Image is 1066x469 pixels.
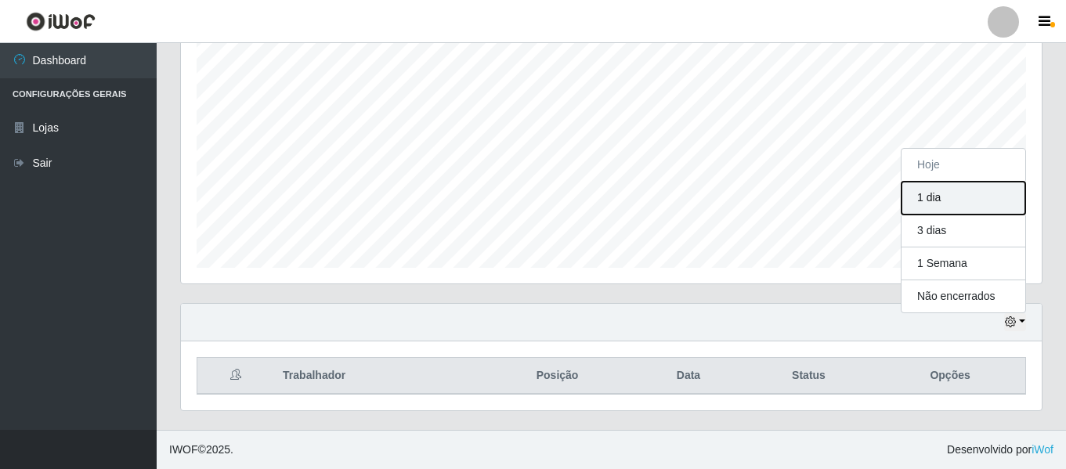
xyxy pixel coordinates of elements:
th: Trabalhador [273,358,480,395]
button: 3 dias [902,215,1025,247]
button: 1 dia [902,182,1025,215]
button: Não encerrados [902,280,1025,312]
span: IWOF [169,443,198,456]
th: Status [743,358,875,395]
span: © 2025 . [169,442,233,458]
button: Hoje [902,149,1025,182]
button: 1 Semana [902,247,1025,280]
a: iWof [1032,443,1053,456]
img: CoreUI Logo [26,12,96,31]
th: Posição [480,358,634,395]
span: Desenvolvido por [947,442,1053,458]
th: Data [634,358,743,395]
th: Opções [875,358,1025,395]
